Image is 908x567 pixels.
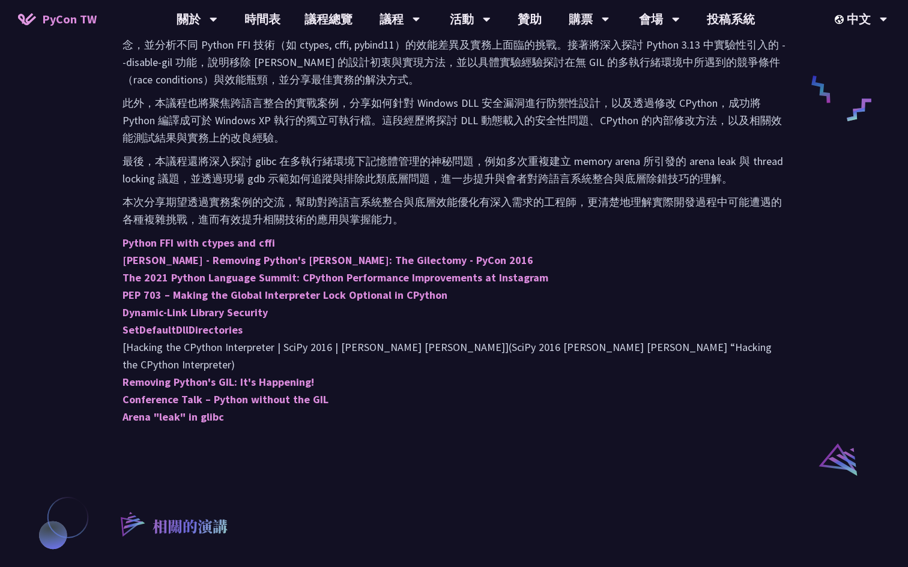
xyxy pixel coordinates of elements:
[123,236,275,250] a: Python FFI with ctypes and cffi
[123,323,243,337] a: SetDefaultDllDirectories
[123,271,548,284] a: The 2021 Python Language Summit: CPython Performance Improvements at Instagram
[123,19,785,88] p: 議程將首先從 CPython 的底層設計與運作機制展開，快速回顧 CPython 在記憶體管理及動態函式庫載入（DLL/shared object）上的重要概念，並分析不同 Python FFI...
[123,305,268,319] a: Dynamic-Link Library Security
[18,13,36,25] img: Home icon of PyCon TW 2025
[123,94,785,146] p: 此外，本議程也將聚焦跨語言整合的實戰案例，分享如何針對 Windows DLL 安全漏洞進行防禦性設計，以及透過修改 CPython，成功將 Python 編譯成可於 Windows XP 執行...
[123,410,224,424] a: Arena "leak" in glibc
[153,515,228,539] p: 相關的演講
[6,4,109,34] a: PyCon TW
[123,234,785,425] p: [Hacking the CPython Interpreter | SciPy 2016 | [PERSON_NAME] [PERSON_NAME]](SciPy 2016 [PERSON_N...
[123,193,785,228] p: 本次分享期望透過實務案例的交流，幫助對跨語言系統整合與底層效能優化有深入需求的工程師，更清楚地理解實際開發過程中可能遭遇的各種複雜挑戰，進而有效提升相關技術的應用與掌握能力。
[123,375,314,389] a: Removing Python's GIL: It's Happening!
[123,253,533,267] a: [PERSON_NAME] - Removing Python's [PERSON_NAME]: The Gilectomy - PyCon 2016
[123,288,447,302] a: PEP 703 – Making the Global Interpreter Lock Optional in CPython
[103,494,161,553] img: r3.8d01567.svg
[123,392,328,406] a: Conference Talk – Python without the GIL
[123,152,785,187] p: 最後，本議程還將深入探討 glibc 在多執行緒環境下記憶體管理的神秘問題，例如多次重複建立 memory arena 所引發的 arena leak 與 thread locking 議題，並...
[42,10,97,28] span: PyCon TW
[835,15,847,24] img: Locale Icon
